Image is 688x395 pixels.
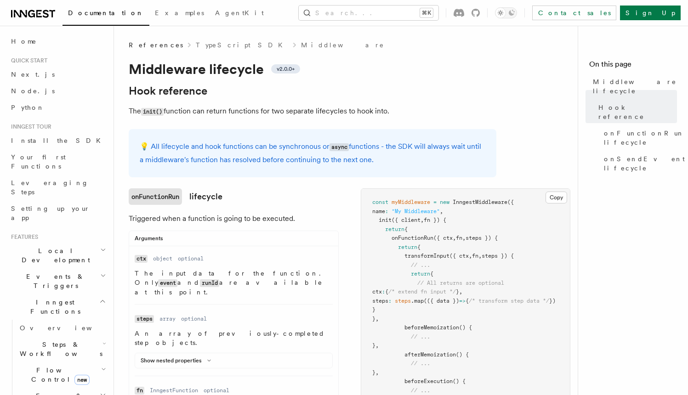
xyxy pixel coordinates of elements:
[388,298,392,304] span: :
[7,243,108,268] button: Local Development
[404,351,456,358] span: afterMemoization
[7,298,99,316] span: Inngest Functions
[135,269,333,297] p: The input data for the function. Only and are available at this point.
[372,306,375,313] span: }
[600,125,677,151] a: onFunctionRun lifecycle
[215,9,264,17] span: AgentKit
[7,268,108,294] button: Events & Triggers
[11,37,37,46] span: Home
[159,315,176,322] dd: array
[420,8,433,17] kbd: ⌘K
[411,360,430,367] span: // ...
[7,149,108,175] a: Your first Functions
[385,226,404,232] span: return
[129,188,222,205] a: onFunctionRunlifecycle
[181,315,207,322] dd: optional
[589,73,677,99] a: Middleware lifecycle
[7,175,108,200] a: Leveraging Steps
[417,244,421,250] span: {
[301,40,385,50] a: Middleware
[382,288,385,295] span: :
[456,235,462,241] span: fn
[372,298,388,304] span: steps
[7,233,38,241] span: Features
[392,217,421,223] span: ({ client
[141,108,164,116] code: init()
[74,375,90,385] span: new
[11,205,90,221] span: Setting up your app
[155,9,204,17] span: Examples
[7,200,108,226] a: Setting up your app
[68,9,144,17] span: Documentation
[417,280,504,286] span: // All returns are optional
[482,253,514,259] span: steps }) {
[440,199,449,205] span: new
[135,255,148,263] code: ctx
[600,151,677,176] a: onSendEvent lifecycle
[459,288,462,295] span: ,
[604,129,684,147] span: onFunctionRun lifecycle
[299,6,438,20] button: Search...⌘K
[456,288,459,295] span: }
[129,188,182,205] code: onFunctionRun
[7,33,108,50] a: Home
[129,40,183,50] span: References
[453,199,507,205] span: InngestMiddleware
[404,324,459,331] span: beforeMemoization
[129,212,339,225] p: Triggered when a function is going to be executed.
[589,59,677,73] h4: On this page
[372,369,375,376] span: }
[277,65,295,73] span: v2.0.0+
[129,105,496,118] p: The function can return functions for two separate lifecycles to hook into.
[200,279,219,287] code: runId
[7,83,108,99] a: Node.js
[140,140,485,166] p: 💡 All lifecycle and hook functions can be synchronous or functions - the SDK will always wait unt...
[453,235,456,241] span: ,
[7,294,108,320] button: Inngest Functions
[404,253,449,259] span: transformInput
[433,199,437,205] span: =
[459,324,472,331] span: () {
[411,387,430,394] span: // ...
[392,235,433,241] span: onFunctionRun
[456,351,469,358] span: () {
[16,362,108,388] button: Flow Controlnew
[411,298,424,304] span: .map
[372,199,388,205] span: const
[375,316,379,322] span: ,
[388,288,456,295] span: /* extend fn input */
[424,298,459,304] span: (({ data })
[549,298,556,304] span: })
[395,298,411,304] span: steps
[135,387,144,395] code: fn
[411,271,430,277] span: return
[372,288,382,295] span: ctx
[472,253,478,259] span: fn
[440,208,443,214] span: ,
[404,378,453,384] span: beforeExecution
[11,104,45,111] span: Python
[20,324,114,332] span: Overview
[466,235,498,241] span: steps }) {
[153,255,172,262] dd: object
[507,199,514,205] span: ({
[532,6,616,20] a: Contact sales
[178,255,204,262] dd: optional
[392,199,430,205] span: myMiddleware
[16,336,108,362] button: Steps & Workflows
[7,272,100,290] span: Events & Triggers
[149,3,210,25] a: Examples
[411,333,430,340] span: // ...
[593,77,677,96] span: Middleware lifecycle
[7,123,51,130] span: Inngest tour
[129,61,496,77] h1: Middleware lifecycle
[16,320,108,336] a: Overview
[372,316,375,322] span: }
[11,179,89,196] span: Leveraging Steps
[462,235,466,241] span: ,
[375,342,379,349] span: ,
[466,298,469,304] span: {
[398,244,417,250] span: return
[469,253,472,259] span: ,
[7,132,108,149] a: Install the SDK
